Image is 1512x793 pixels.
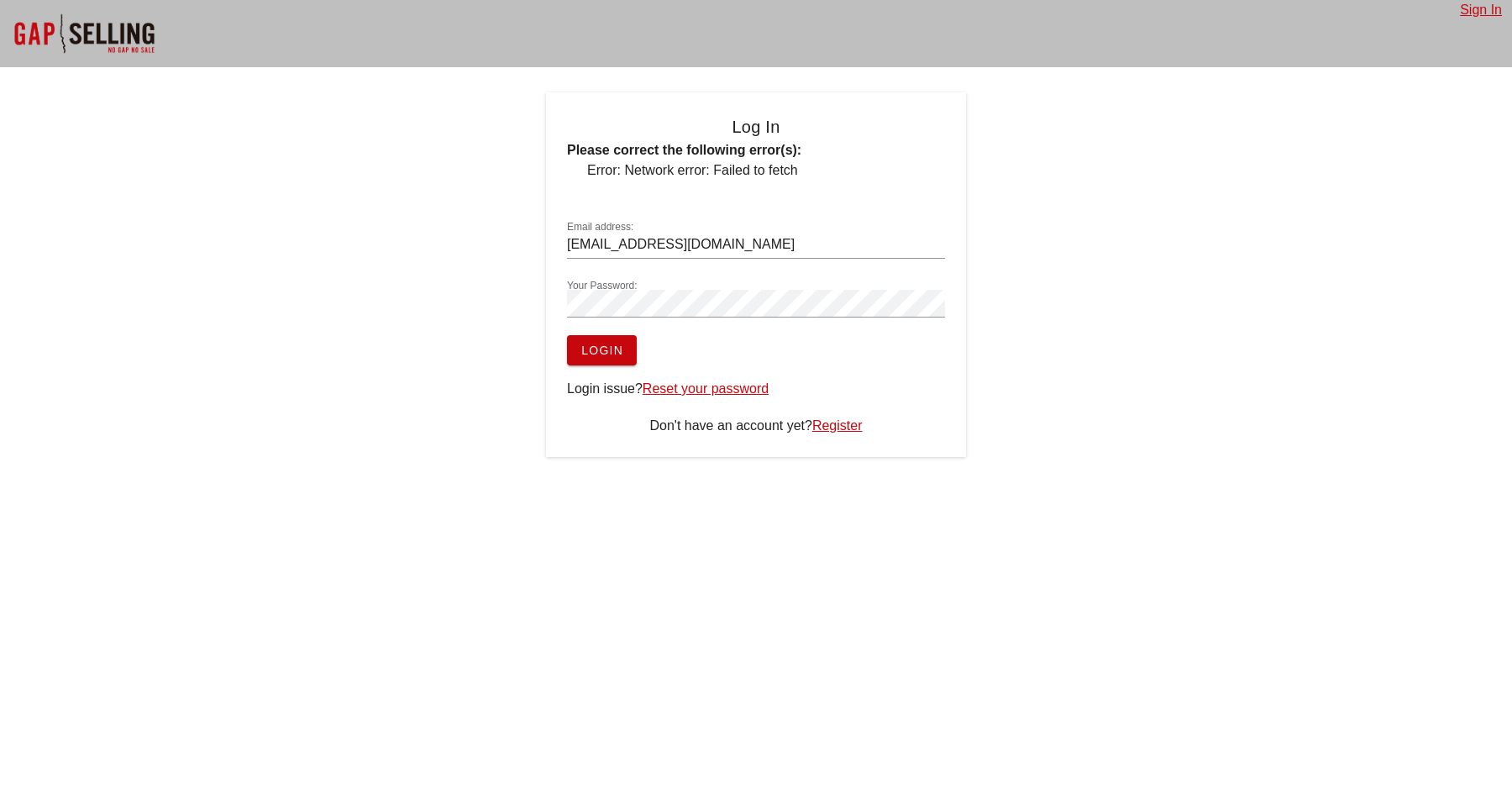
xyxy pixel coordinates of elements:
div: Don't have an account yet? [567,416,945,436]
div: Login issue? [567,379,945,399]
span: Login [580,344,623,357]
label: Email address: [567,221,633,234]
label: Your Password: [567,280,638,292]
b: Please correct the following error(s): [567,143,801,157]
a: Reset your password [643,381,769,396]
button: Login [567,335,637,365]
h4: Log In [567,113,945,140]
li: Error: Network error: Failed to fetch [587,160,945,181]
a: Sign In [1460,3,1502,17]
a: Register [812,418,863,433]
